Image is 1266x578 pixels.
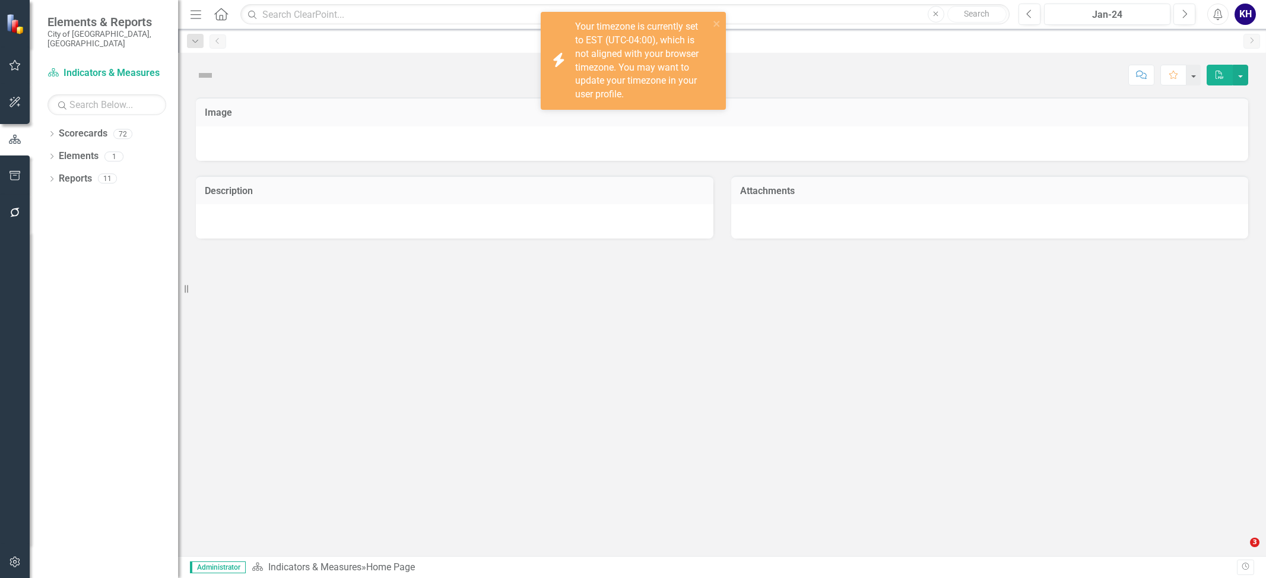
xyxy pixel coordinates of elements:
a: Scorecards [59,127,107,141]
a: Indicators & Measures [47,66,166,80]
button: Search [947,6,1007,23]
span: Administrator [190,561,246,573]
h3: Description [205,186,705,196]
div: 72 [113,129,132,139]
div: Jan-24 [1048,8,1166,22]
input: Search ClearPoint... [240,4,1010,25]
div: 11 [98,174,117,184]
img: Not Defined [196,66,215,85]
button: close [713,17,721,30]
span: Elements & Reports [47,15,166,29]
div: 1 [104,151,123,161]
div: Your timezone is currently set to EST (UTC-04:00), which is not aligned with your browser timezon... [575,20,709,101]
button: KH [1235,4,1256,25]
button: Jan-24 [1044,4,1170,25]
small: City of [GEOGRAPHIC_DATA], [GEOGRAPHIC_DATA] [47,29,166,49]
input: Search Below... [47,94,166,115]
iframe: Intercom live chat [1226,538,1254,566]
a: Elements [59,150,99,163]
a: Reports [59,172,92,186]
span: 3 [1250,538,1259,547]
div: Home Page [366,561,415,573]
a: Indicators & Measures [268,561,361,573]
img: ClearPoint Strategy [6,13,27,34]
span: Search [964,9,989,18]
h3: Attachments [740,186,1240,196]
div: » [252,561,1237,574]
h3: Image [205,107,1239,118]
